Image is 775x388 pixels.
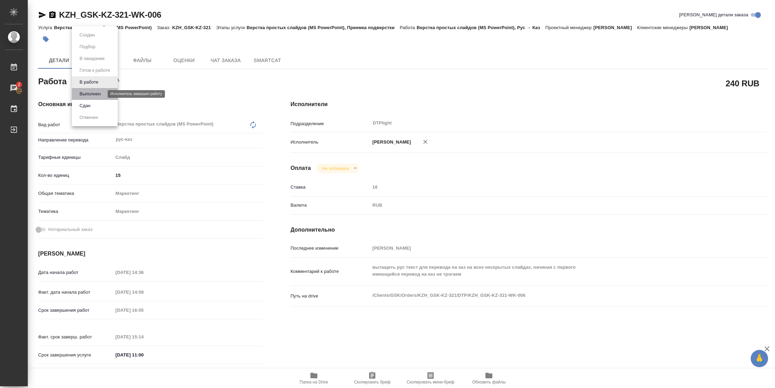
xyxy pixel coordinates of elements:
[77,67,112,74] button: Готов к работе
[77,43,98,51] button: Подбор
[77,102,92,110] button: Сдан
[77,55,107,62] button: В ожидании
[77,90,103,98] button: Выполнен
[77,31,97,39] button: Создан
[77,114,100,121] button: Отменен
[77,78,100,86] button: В работе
